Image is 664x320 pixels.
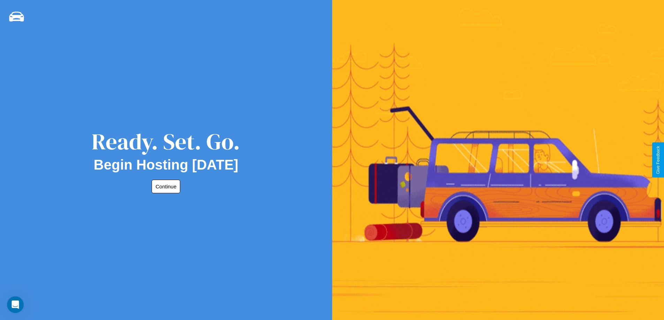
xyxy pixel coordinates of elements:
h2: Begin Hosting [DATE] [94,157,238,173]
button: Continue [152,180,180,193]
iframe: Intercom live chat [7,296,24,313]
div: Ready. Set. Go. [92,126,240,157]
div: Give Feedback [656,146,661,174]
